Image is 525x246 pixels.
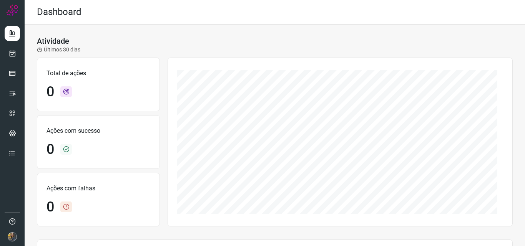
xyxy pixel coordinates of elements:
[47,141,54,158] h1: 0
[37,46,80,54] p: Últimos 30 dias
[47,84,54,100] h1: 0
[47,184,150,193] p: Ações com falhas
[37,7,81,18] h2: Dashboard
[7,5,18,16] img: Logo
[47,126,150,135] p: Ações com sucesso
[8,232,17,241] img: 7a73bbd33957484e769acd1c40d0590e.JPG
[37,36,69,46] h3: Atividade
[47,69,150,78] p: Total de ações
[47,199,54,215] h1: 0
